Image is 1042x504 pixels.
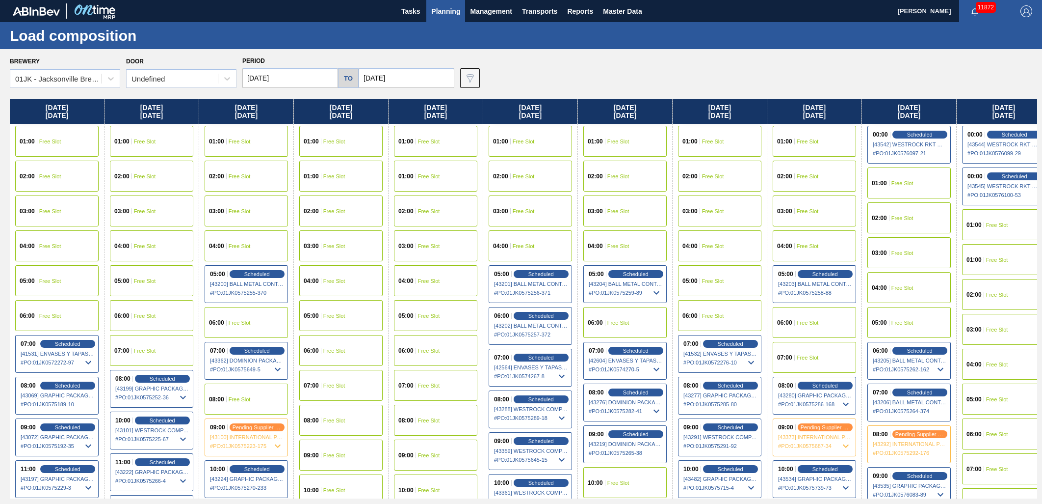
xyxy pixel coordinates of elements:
span: Scheduled [718,424,743,430]
span: # PO : 01JK0575259-89 [589,287,662,299]
span: Free Slot [513,208,535,214]
span: 07:00 [777,355,792,361]
span: 11:00 [21,466,36,472]
span: 07:00 [304,383,319,389]
span: # PO : 01JK0575292-176 [873,447,946,459]
span: Scheduled [55,466,80,472]
span: Free Slot [229,173,251,179]
span: 11:00 [115,459,130,465]
span: [43544] WESTROCK RKT COMPANY CORRUGATE - 0008365594 [967,141,1041,147]
span: 04:00 [209,243,224,249]
span: Free Slot [134,173,156,179]
span: Scheduled [907,390,933,395]
span: Scheduled [55,424,80,430]
span: 02:00 [209,173,224,179]
span: # PO : 01JK0572276-10 [683,357,757,368]
span: [43219] DOMINION PACKAGING, INC. - 0008325026 [589,441,662,447]
span: 00:00 [967,132,983,138]
span: Free Slot [891,215,913,221]
span: 11872 [976,2,996,13]
span: 09:00 [589,431,604,437]
span: Scheduled [528,313,554,319]
span: 02:00 [493,173,508,179]
span: # PO : 01JK0575192-35 [21,440,94,452]
span: 06:00 [777,320,792,326]
span: pending supplier review [801,424,850,430]
span: 03:00 [588,208,603,214]
span: Free Slot [134,243,156,249]
span: 05:00 [304,313,319,319]
span: 02:00 [682,173,698,179]
span: [43292] INTERNATIONAL PAPER COMPANY - 0008221645 [873,441,946,447]
span: 01:00 [114,139,130,144]
span: 05:00 [778,271,793,277]
span: # PO : 01JK0574267-8 [494,370,568,382]
span: 05:00 [114,278,130,284]
span: Free Slot [418,313,440,319]
span: Scheduled [623,390,649,395]
span: 05:00 [966,396,982,402]
span: Free Slot [513,243,535,249]
div: Undefined [131,75,165,83]
span: 07:00 [21,341,36,347]
span: 07:00 [873,390,888,395]
span: [43542] WESTROCK RKT COMPANY CORRUGATE - 0008365594 [873,141,946,147]
span: 03:00 [114,208,130,214]
span: 02:00 [777,173,792,179]
span: 05:00 [20,278,35,284]
span: Free Slot [229,243,251,249]
span: Free Slot [39,243,61,249]
span: Free Slot [418,208,440,214]
span: Free Slot [986,257,1008,263]
span: Scheduled [623,271,649,277]
span: # PO : 01JK0575286-168 [778,398,852,410]
span: [43277] GRAPHIC PACKAGING INTERNATIONA - 0008221069 [683,392,757,398]
span: pending supplier review [895,431,944,437]
span: 06:00 [873,348,888,354]
span: 06:00 [398,348,414,354]
span: 00:00 [873,132,888,138]
span: Free Slot [797,355,819,361]
span: # PO : 01JK0574270-5 [589,364,662,375]
span: Planning [431,5,460,17]
span: 08:00 [209,396,224,402]
span: 01:00 [304,139,319,144]
span: pending supplier review [233,424,282,430]
span: [43288] WESTROCK COMPANY - FOLDING CAR - 0008219776 [494,406,568,412]
span: Scheduled [528,355,554,361]
span: Free Slot [702,278,724,284]
span: 08:00 [494,396,509,402]
span: Free Slot [986,222,1008,228]
span: 03:00 [304,243,319,249]
span: Free Slot [986,396,1008,402]
span: Free Slot [986,292,1008,298]
span: [43205] BALL METAL CONTAINER GROUP - 0008221649 [873,358,946,364]
span: Free Slot [323,139,345,144]
span: 01:00 [872,180,887,186]
span: Free Slot [607,139,629,144]
span: Free Slot [891,285,913,291]
span: 04:00 [304,278,319,284]
span: [43359] WESTROCK COMPANY - FOLDING CAR - 0008219776 [494,448,568,454]
span: 01:00 [20,139,35,144]
span: 02:00 [398,208,414,214]
span: Free Slot [39,208,61,214]
h5: to [344,75,353,82]
span: 03:00 [872,250,887,256]
span: Free Slot [418,418,440,423]
span: 06:00 [20,313,35,319]
span: Free Slot [607,243,629,249]
span: 00:00 [967,173,983,179]
div: [DATE] [DATE] [104,99,199,124]
img: icon-filter-gray [464,72,476,84]
span: [43280] GRAPHIC PACKAGING INTERNATIONA - 0008221069 [778,392,852,398]
span: 03:00 [777,208,792,214]
span: [43199] GRAPHIC PACKAGING INTERNATIONA - 0008221069 [115,386,189,392]
span: 08:00 [778,383,793,389]
span: 08:00 [21,383,36,389]
span: 01:00 [682,139,698,144]
span: Free Slot [134,278,156,284]
span: Scheduled [623,348,649,354]
span: 10:00 [115,418,130,423]
span: 04:00 [493,243,508,249]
